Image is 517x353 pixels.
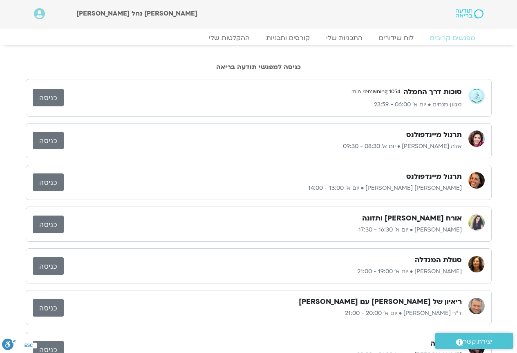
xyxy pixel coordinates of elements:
[299,297,462,307] h3: ריאיון של [PERSON_NAME] עם [PERSON_NAME]
[64,267,462,277] p: [PERSON_NAME] • יום א׳ 19:00 - 21:00
[406,172,462,182] h3: תרגול מיינדפולנס
[33,216,64,233] a: כניסה
[406,130,462,140] h3: תרגול מיינדפולנס
[430,339,462,349] h3: טקס לילה
[33,132,64,149] a: כניסה
[463,336,492,347] span: יצירת קשר
[468,88,485,104] img: מגוון מנחים
[348,86,403,98] span: 1054 min remaining
[468,214,485,231] img: הילה אפללו
[33,89,64,106] a: כניסה
[362,214,462,223] h3: אורח [PERSON_NAME] ותזונה
[422,34,483,42] a: מפגשים קרובים
[26,63,492,71] h2: כניסה למפגשי תודעה בריאה
[201,34,258,42] a: ההקלטות שלי
[64,142,462,151] p: אלה [PERSON_NAME] • יום א׳ 08:30 - 09:30
[318,34,371,42] a: התכניות שלי
[468,256,485,272] img: רונית הולנדר
[34,34,483,42] nav: Menu
[33,299,64,317] a: כניסה
[64,100,462,110] p: מגוון מנחים • יום א׳ 06:00 - 23:59
[64,183,462,193] p: [PERSON_NAME] [PERSON_NAME] • יום א׳ 13:00 - 14:00
[415,255,462,265] h3: סגולת המנדלה
[468,172,485,189] img: סיגל בירן אבוחצירה
[403,87,462,97] h3: סוכות דרך החמלה
[64,308,462,318] p: ד"ר [PERSON_NAME] • יום א׳ 20:00 - 21:00
[258,34,318,42] a: קורסים ותכניות
[76,9,197,18] span: [PERSON_NAME] נחל [PERSON_NAME]
[468,298,485,314] img: ד"ר אסף סטי אל בר
[33,257,64,275] a: כניסה
[371,34,422,42] a: לוח שידורים
[33,173,64,191] a: כניסה
[64,225,462,235] p: [PERSON_NAME] • יום א׳ 16:30 - 17:30
[435,333,513,349] a: יצירת קשר
[468,130,485,147] img: אלה טולנאי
